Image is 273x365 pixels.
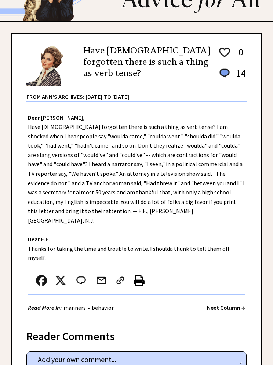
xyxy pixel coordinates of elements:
img: printer%20icon.png [134,275,145,286]
td: 0 [232,46,246,67]
a: Next Column → [207,304,245,312]
img: link_02.png [115,275,126,286]
strong: Dear E.E., [28,236,52,243]
a: behavior [90,304,116,312]
img: mail.png [96,275,107,286]
div: Have [DEMOGRAPHIC_DATA] forgotten there is such a thing as verb tense? I am shocked when I hear p... [12,102,261,321]
a: manners [62,304,88,312]
img: message_round%201.png [218,68,231,79]
img: Ann6%20v2%20small.png [26,45,72,87]
strong: Read More In: [28,304,62,312]
img: x_small.png [55,275,66,286]
img: facebook.png [36,275,47,286]
strong: Dear [PERSON_NAME], [28,114,85,122]
td: 14 [232,67,246,87]
div: Reader Comments [26,329,247,340]
h2: Have [DEMOGRAPHIC_DATA] forgotten there is such a thing as verb tense? [83,45,212,80]
div: • [28,303,116,313]
img: heart_outline%201.png [218,46,231,59]
img: message_round%202.png [75,275,87,286]
div: From Ann's Archives: [DATE] to [DATE] [26,87,247,101]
